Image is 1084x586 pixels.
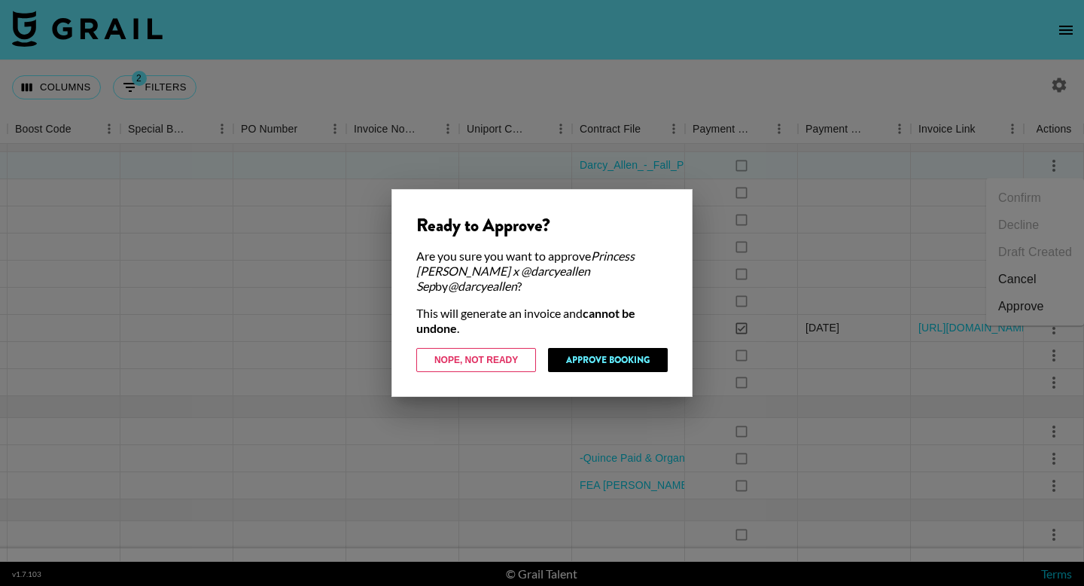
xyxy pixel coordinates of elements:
[416,348,536,372] button: Nope, Not Ready
[416,306,668,336] div: This will generate an invoice and .
[416,249,668,294] div: Are you sure you want to approve by ?
[416,214,668,237] div: Ready to Approve?
[548,348,668,372] button: Approve Booking
[416,249,635,293] em: Princess [PERSON_NAME] x @darcyeallen Sep
[448,279,517,293] em: @ darcyeallen
[416,306,635,335] strong: cannot be undone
